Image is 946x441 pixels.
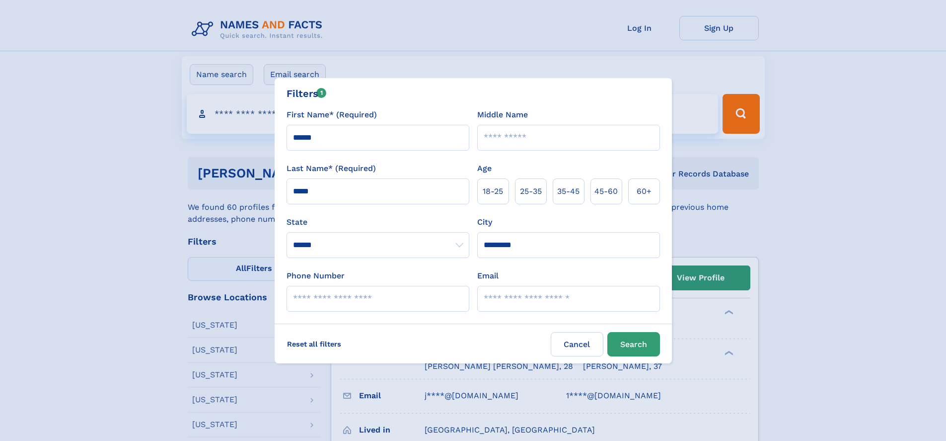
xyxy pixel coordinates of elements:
[287,109,377,121] label: First Name* (Required)
[281,332,348,356] label: Reset all filters
[637,185,652,197] span: 60+
[287,270,345,282] label: Phone Number
[477,216,492,228] label: City
[287,216,469,228] label: State
[477,109,528,121] label: Middle Name
[520,185,542,197] span: 25‑35
[477,163,492,175] label: Age
[287,163,376,175] label: Last Name* (Required)
[594,185,618,197] span: 45‑60
[551,332,603,356] label: Cancel
[557,185,580,197] span: 35‑45
[483,185,503,197] span: 18‑25
[477,270,499,282] label: Email
[287,86,327,101] div: Filters
[607,332,660,356] button: Search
